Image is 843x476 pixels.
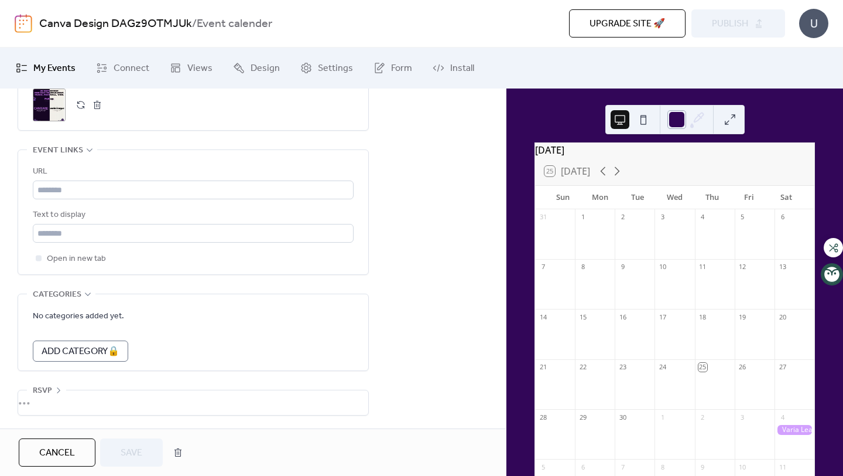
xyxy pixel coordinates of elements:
[738,312,747,321] div: 19
[161,52,221,84] a: Views
[658,312,667,321] div: 17
[698,213,707,222] div: 4
[39,446,75,460] span: Cancel
[775,425,814,435] div: Varia League performance
[539,463,547,471] div: 5
[693,186,731,209] div: Thu
[778,263,787,271] div: 13
[114,62,149,76] span: Connect
[658,463,667,471] div: 8
[767,186,805,209] div: Sat
[33,384,52,398] span: RSVP
[698,363,707,372] div: 25
[778,312,787,321] div: 20
[658,263,667,271] div: 10
[391,62,412,76] span: Form
[658,213,667,222] div: 3
[33,208,351,222] div: Text to display
[738,463,747,471] div: 10
[33,165,351,179] div: URL
[618,363,627,372] div: 23
[582,186,619,209] div: Mon
[778,363,787,372] div: 27
[33,144,83,158] span: Event links
[544,186,582,209] div: Sun
[698,263,707,271] div: 11
[656,186,694,209] div: Wed
[19,438,95,467] button: Cancel
[658,413,667,421] div: 1
[738,363,747,372] div: 26
[7,52,84,84] a: My Events
[33,288,81,302] span: Categories
[799,9,828,38] div: U
[47,252,106,266] span: Open in new tab
[618,263,627,271] div: 9
[578,463,587,471] div: 6
[698,413,707,421] div: 2
[578,413,587,421] div: 29
[778,213,787,222] div: 6
[365,52,421,84] a: Form
[33,62,76,76] span: My Events
[224,52,289,84] a: Design
[535,143,814,157] div: [DATE]
[192,13,197,35] b: /
[39,13,192,35] a: Canva Design DAGz9OTMJUk
[778,413,787,421] div: 4
[578,213,587,222] div: 1
[15,14,32,33] img: logo
[618,413,627,421] div: 30
[618,463,627,471] div: 7
[450,62,474,76] span: Install
[738,213,747,222] div: 5
[618,213,627,222] div: 2
[731,186,768,209] div: Fri
[539,413,547,421] div: 28
[539,263,547,271] div: 7
[618,312,627,321] div: 16
[87,52,158,84] a: Connect
[578,263,587,271] div: 8
[33,310,124,324] span: No categories added yet.
[778,463,787,471] div: 11
[578,363,587,372] div: 22
[424,52,483,84] a: Install
[18,390,368,415] div: •••
[569,9,686,38] button: Upgrade site 🚀
[187,62,213,76] span: Views
[698,463,707,471] div: 9
[619,186,656,209] div: Tue
[590,17,665,31] span: Upgrade site 🚀
[539,213,547,222] div: 31
[738,263,747,271] div: 12
[33,89,66,121] div: ;
[251,62,280,76] span: Design
[539,312,547,321] div: 14
[318,62,353,76] span: Settings
[658,363,667,372] div: 24
[738,413,747,421] div: 3
[292,52,362,84] a: Settings
[578,312,587,321] div: 15
[197,13,272,35] b: Event calender
[698,312,707,321] div: 18
[539,363,547,372] div: 21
